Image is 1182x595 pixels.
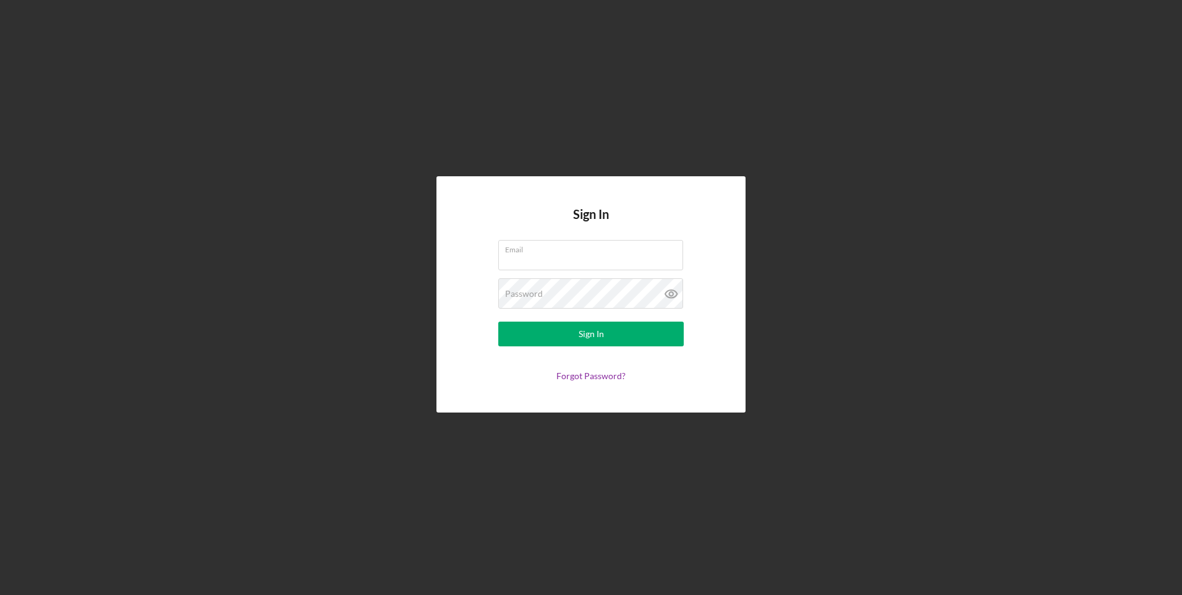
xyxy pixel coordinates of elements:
label: Email [505,241,683,254]
label: Password [505,289,543,299]
div: Sign In [579,322,604,346]
button: Sign In [498,322,684,346]
h4: Sign In [573,207,609,240]
a: Forgot Password? [556,370,626,381]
